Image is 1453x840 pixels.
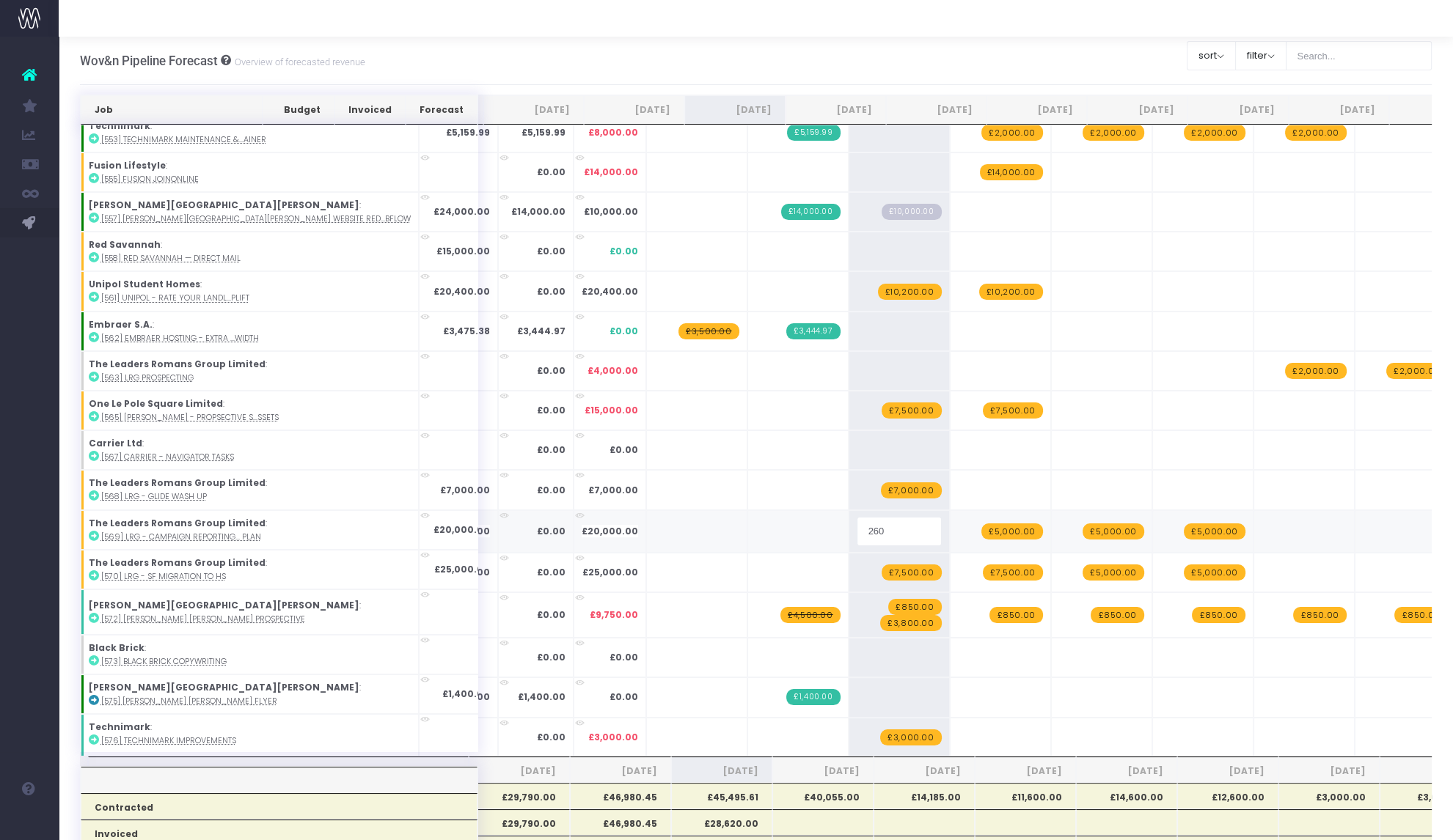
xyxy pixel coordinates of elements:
[537,651,566,663] strong: £0.00
[101,174,199,185] abbr: [555] Fusion JoinOnline
[772,783,874,809] th: £40,055.00
[537,166,566,178] strong: £0.00
[983,564,1042,581] span: wayahead Revenue Forecast Item
[684,95,785,125] th: Sep 25: activate to sort column ascending
[989,765,1062,778] span: [DATE]
[1293,607,1346,623] span: wayahead Revenue Forecast Item
[787,125,840,141] span: Streamtime Invoice: 772 – [553] Technimark website support retainer
[880,615,941,631] span: wayahead Revenue Forecast Item
[89,721,150,733] strong: Technimark
[786,95,886,125] th: Oct 25: activate to sort column ascending
[101,452,234,463] abbr: [567] Carrier - Navigator tasks
[483,765,556,778] span: [DATE]
[469,783,570,809] th: £29,790.00
[570,783,671,809] th: £46,980.45
[537,608,566,621] strong: £0.00
[334,95,406,125] th: Invoiced
[81,232,419,271] td: :
[81,271,419,311] td: :
[1177,783,1278,809] th: £12,600.00
[433,285,490,298] strong: £20,400.00
[1090,765,1163,778] span: [DATE]
[81,674,419,714] td: :
[81,635,419,674] td: :
[610,325,638,338] span: £0.00
[588,126,638,139] span: £8,000.00
[101,491,207,502] abbr: [568] LRG - Glide wash up
[101,571,226,582] abbr: [570] LRG - SF migration to HS
[483,95,584,125] th: Jul 25: activate to sort column ascending
[537,484,566,496] strong: £0.00
[469,809,570,836] th: £29,790.00
[882,204,942,220] span: Streamtime Draft Invoice: null – [557] Langham Hall Website Redesign into Webflow
[89,476,266,489] strong: The Leaders Romans Group Limited
[979,284,1043,300] span: wayahead Revenue Forecast Item
[610,245,638,258] span: £0.00
[18,811,40,833] img: images/default_profile_image.png
[685,765,758,778] span: [DATE]
[1083,523,1143,539] span: wayahead Revenue Forecast Item
[101,213,411,224] abbr: [557] Langham Hall Website Redesign into Webflow
[671,783,772,809] th: £45,495.61
[590,608,638,622] span: £9,750.00
[101,696,277,707] abbr: [575] Langham Hall Flyer
[878,284,942,300] span: wayahead Revenue Forecast Item
[89,556,266,569] strong: The Leaders Romans Group Limited
[1285,363,1346,379] span: wayahead Revenue Forecast Item
[446,126,490,139] strong: £5,159.99
[433,205,490,218] strong: £24,000.00
[537,566,566,578] strong: £0.00
[433,523,490,536] strong: £20,000.00
[537,245,566,257] strong: £0.00
[89,159,166,172] strong: Fusion Lifestyle
[1076,783,1177,809] th: £14,600.00
[442,688,490,700] strong: £1,400.00
[981,523,1042,539] span: wayahead Revenue Forecast Item
[1191,765,1264,778] span: [DATE]
[89,238,161,251] strong: Red Savannah
[886,95,987,125] th: Nov 25: activate to sort column ascending
[511,205,566,218] strong: £14,000.00
[537,285,566,298] strong: £0.00
[1187,41,1236,70] button: sort
[1091,607,1143,623] span: wayahead Revenue Forecast Item
[780,607,840,623] span: wayahead Revenue Forecast Item
[101,735,236,746] abbr: [576] Technimark Improvements
[1184,523,1245,539] span: wayahead Revenue Forecast Item
[1187,95,1288,125] th: Feb 26: activate to sort column ascending
[434,563,490,575] strong: £25,000.00
[81,312,419,351] td: :
[1278,783,1380,809] th: £3,000.00
[1184,125,1245,141] span: wayahead Revenue Forecast Item
[81,510,419,550] td: :
[440,484,490,496] strong: £7,000.00
[537,404,566,416] strong: £0.00
[1394,607,1447,623] span: wayahead Revenue Forecast Item
[89,641,144,654] strong: Black Brick
[89,437,142,449] strong: Carrier Ltd
[81,714,419,754] td: :
[610,443,638,457] span: £0.00
[101,333,259,344] abbr: [562] Embraer hosting - extra bandwidth
[101,531,261,542] abbr: [569] LRG - Campaign reporting & imporvement plan
[980,164,1043,180] span: wayahead Revenue Forecast Item
[582,566,638,579] span: £25,000.00
[610,651,638,664] span: £0.00
[882,402,941,419] span: wayahead Revenue Forecast Item
[786,765,860,778] span: [DATE]
[1386,363,1447,379] span: wayahead Revenue Forecast Item
[584,765,657,778] span: [DATE]
[880,729,941,745] span: wayahead Revenue Forecast Item
[671,809,772,836] th: £28,620.00
[443,325,490,337] strong: £3,475.38
[81,113,419,152] td: :
[882,564,941,581] span: wayahead Revenue Forecast Item
[89,199,359,211] strong: [PERSON_NAME][GEOGRAPHIC_DATA][PERSON_NAME]
[588,484,638,497] span: £7,000.00
[101,292,249,303] abbr: [561] Unipol - Rate your Landlord Uplift
[81,192,419,232] td: :
[1289,95,1389,125] th: Mar 26: activate to sort column ascending
[406,95,477,125] th: Forecast
[887,765,961,778] span: [DATE]
[1286,41,1432,70] input: Search...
